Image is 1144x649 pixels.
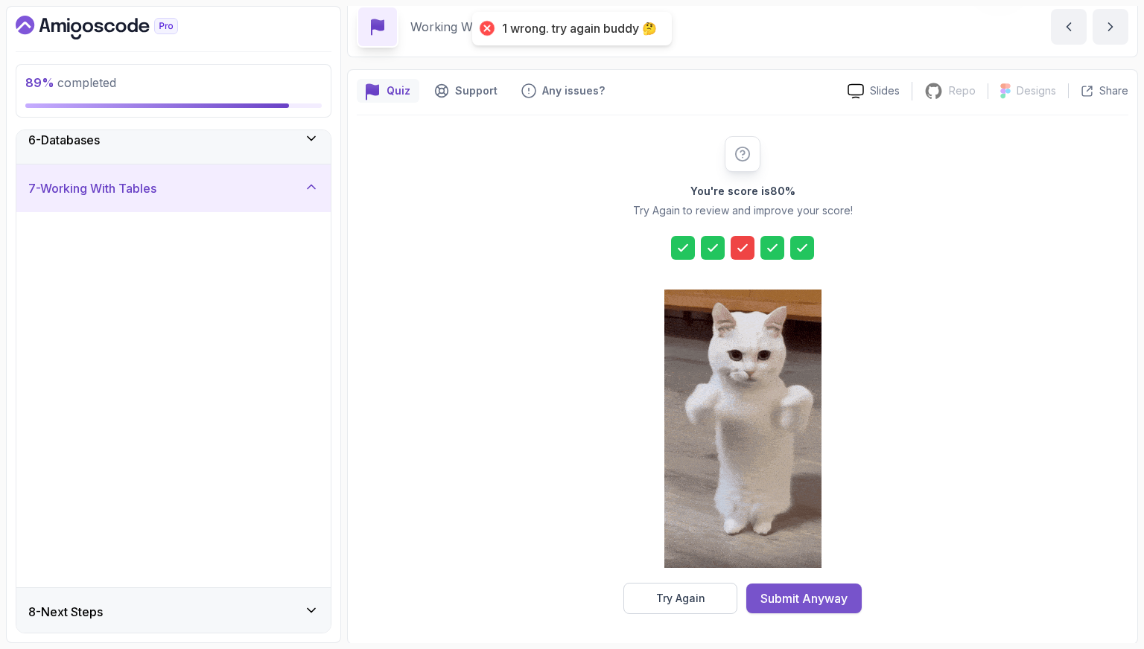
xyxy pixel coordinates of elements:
div: Submit Anyway [760,589,848,607]
h3: 8 - Next Steps [28,603,103,621]
span: completed [25,75,116,90]
p: Repo [949,83,976,98]
button: 8-Next Steps [16,588,331,636]
div: Try Again [656,591,705,606]
p: Designs [1017,83,1056,98]
p: Slides [870,83,900,98]
button: quiz button [357,79,419,103]
button: Submit Anyway [746,584,862,613]
button: next content [1093,9,1128,45]
p: Working With Tables [410,18,527,36]
a: Dashboard [16,16,212,39]
p: Support [455,83,498,98]
button: Share [1068,83,1128,98]
p: Quiz [387,83,410,98]
a: Slides [836,83,912,99]
button: Try Again [623,583,737,614]
div: 1 wrong. try again buddy 🤔 [502,21,657,36]
button: Feedback button [512,79,614,103]
img: cool-cat [664,290,822,568]
p: Try Again to review and improve your score! [633,203,853,218]
button: 7-Working With Tables [16,164,331,212]
h3: 7 - Working With Tables [28,179,156,197]
span: 89 % [25,75,54,90]
p: Any issues? [542,83,605,98]
button: previous content [1051,9,1087,45]
h2: You're score is 80 % [690,184,795,199]
h3: 6 - Databases [28,131,100,149]
p: Share [1099,83,1128,98]
button: 6-Databases [16,116,331,164]
button: Support button [425,79,506,103]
